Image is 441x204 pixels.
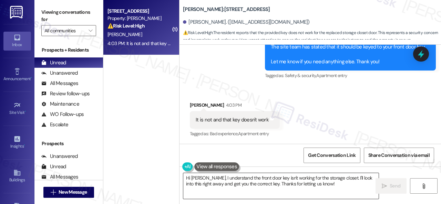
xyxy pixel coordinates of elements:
input: All communities [44,25,85,36]
i:  [89,28,92,33]
div: Prospects [34,140,103,147]
div: Tagged as: [265,71,436,80]
span: Share Conversation via email [368,152,430,159]
button: Get Conversation Link [304,148,360,163]
span: • [31,75,32,80]
div: Prospects + Residents [34,46,103,54]
button: Send [376,178,407,194]
b: [PERSON_NAME]: [STREET_ADDRESS] [183,6,270,13]
span: Safety & security , [285,73,316,78]
span: Send [390,182,400,190]
i:  [51,190,56,195]
span: Apartment entry [316,73,347,78]
span: Get Conversation Link [308,152,356,159]
textarea: Hi [PERSON_NAME], I understand the front door key isn't working for the storage closet. I'll look... [183,173,379,199]
div: Escalate [41,121,68,128]
div: [STREET_ADDRESS] [107,8,171,15]
div: [PERSON_NAME] [190,101,280,111]
a: Insights • [3,133,31,152]
div: Unanswered [41,69,78,77]
div: 4:03 PM: It is not and that key doesn't work [107,40,193,46]
div: Property: [PERSON_NAME] [107,15,171,22]
div: Unread [41,59,66,66]
button: New Message [43,187,94,198]
div: Tagged as: [190,129,280,139]
div: 4:03 PM [224,101,242,109]
label: Viewing conversations for [41,7,96,25]
img: ResiDesk Logo [10,6,24,19]
div: It is not and that key doesn't work [196,116,269,124]
div: Maintenance [41,100,79,108]
div: Hey, I have an update on your concern. The site team has stated that it should be keyed to your f... [271,29,425,65]
div: Unanswered [41,153,78,160]
a: Site Visit • [3,99,31,118]
div: All Messages [41,173,78,181]
a: Buildings [3,167,31,185]
span: : The resident reports that the provided key does not work for the replaced storage closet door. ... [183,29,441,44]
span: • [24,143,25,148]
div: Unread [41,163,66,170]
strong: ⚠️ Risk Level: High [107,23,145,29]
i:  [421,183,426,189]
span: Apartment entry [238,131,269,137]
div: Review follow-ups [41,90,90,97]
strong: ⚠️ Risk Level: High [183,30,213,35]
span: Bad experience , [210,131,238,137]
span: New Message [59,189,87,196]
span: [PERSON_NAME] [107,31,142,37]
div: WO Follow-ups [41,111,84,118]
a: Inbox [3,32,31,50]
i:  [382,183,387,189]
div: All Messages [41,80,78,87]
button: Share Conversation via email [364,148,434,163]
span: • [25,109,26,114]
div: [PERSON_NAME]. ([EMAIL_ADDRESS][DOMAIN_NAME]) [183,19,310,26]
